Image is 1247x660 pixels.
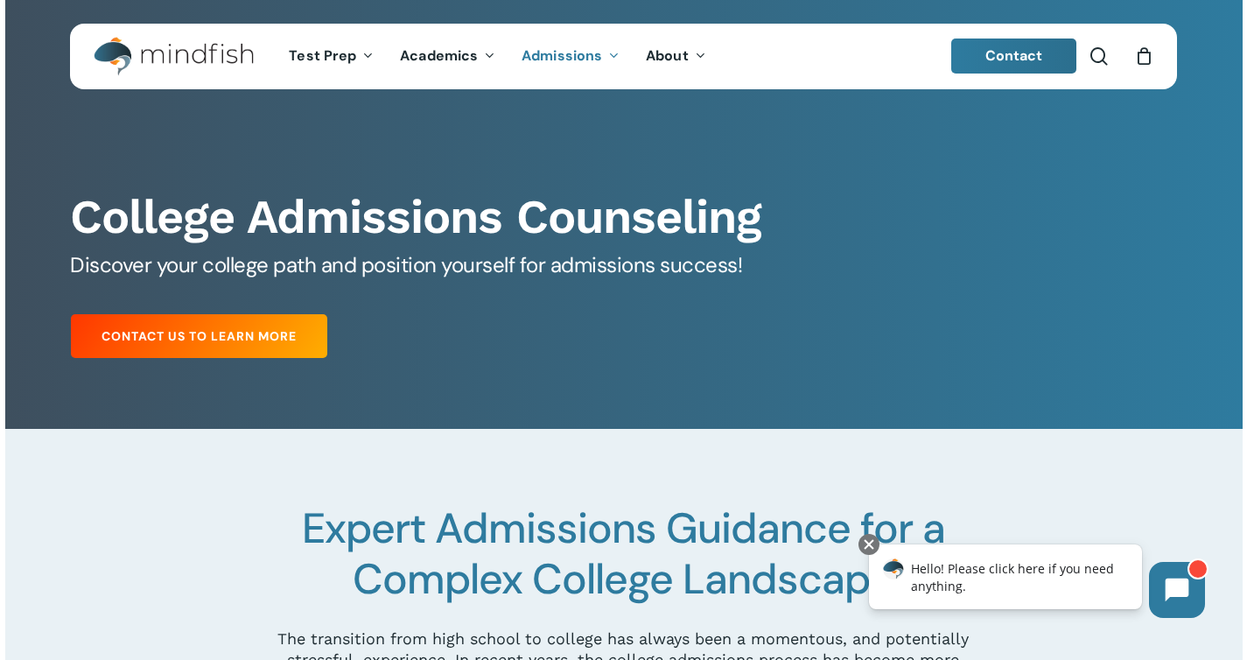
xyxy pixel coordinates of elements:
nav: Main Menu [276,24,718,89]
span: About [646,46,689,65]
a: Cart [1134,46,1153,66]
span: Discover your college path and position yourself for admissions success! [70,251,742,278]
header: Main Menu [70,24,1177,89]
span: Expert Admissions Guidance for a Complex College Landscape [302,501,945,607]
b: College Admissions Counseling [70,189,761,244]
iframe: Chatbot [851,530,1222,635]
a: Contact Us to Learn More [71,314,327,358]
a: Contact [951,39,1077,74]
a: Test Prep [276,49,387,64]
a: Admissions [508,49,633,64]
a: About [633,49,719,64]
span: Test Prep [289,46,356,65]
span: Academics [400,46,478,65]
span: Contact Us to Learn More [102,327,297,345]
span: Admissions [522,46,602,65]
span: Contact [985,46,1043,65]
a: Academics [387,49,508,64]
